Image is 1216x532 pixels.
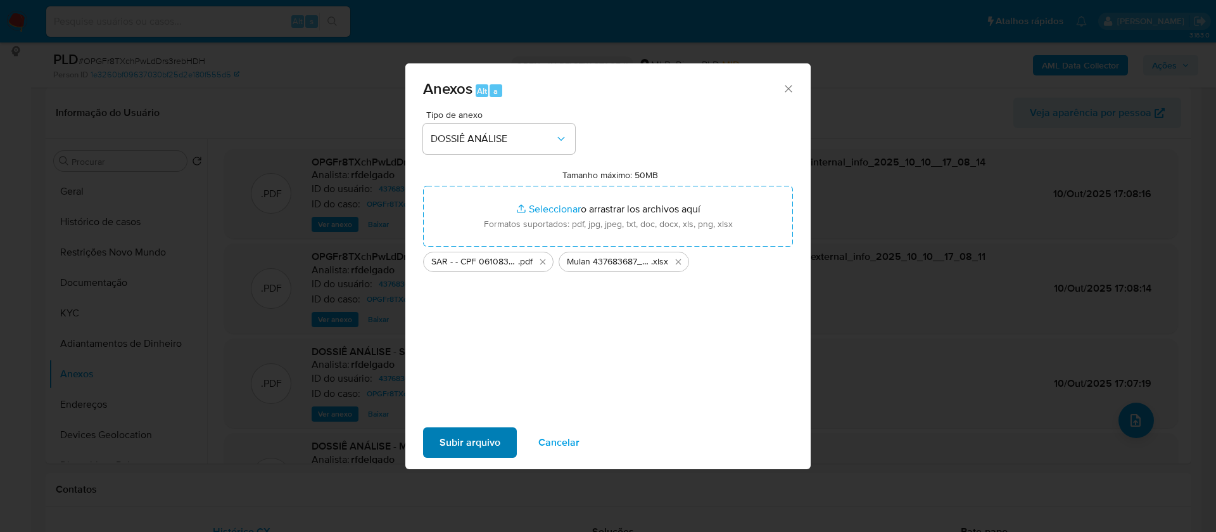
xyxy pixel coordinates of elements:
[431,256,518,268] span: SAR - - CPF 06108369949 - [PERSON_NAME] (1)
[477,85,487,97] span: Alt
[431,133,555,145] span: DOSSIÊ ANÁLISE
[522,427,596,458] button: Cancelar
[440,429,500,457] span: Subir arquivo
[426,110,578,119] span: Tipo de anexo
[782,82,794,94] button: Cerrar
[493,85,498,97] span: a
[671,254,686,269] button: Eliminar Mulan 437683687_2025_10_10_16_18_50.xlsx
[535,254,550,269] button: Eliminar SAR - - CPF 06108369949 - TADEU ANTONIO SIVIERO (1).pdf
[567,256,651,268] span: Mulan 437683687_2025_10_10_16_18_50
[562,169,658,181] label: Tamanho máximo: 50MB
[518,256,533,268] span: .pdf
[423,247,793,272] ul: Archivos seleccionados
[423,77,472,100] span: Anexos
[423,124,575,154] button: DOSSIÊ ANÁLISE
[423,427,517,458] button: Subir arquivo
[651,256,668,268] span: .xlsx
[538,429,579,457] span: Cancelar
